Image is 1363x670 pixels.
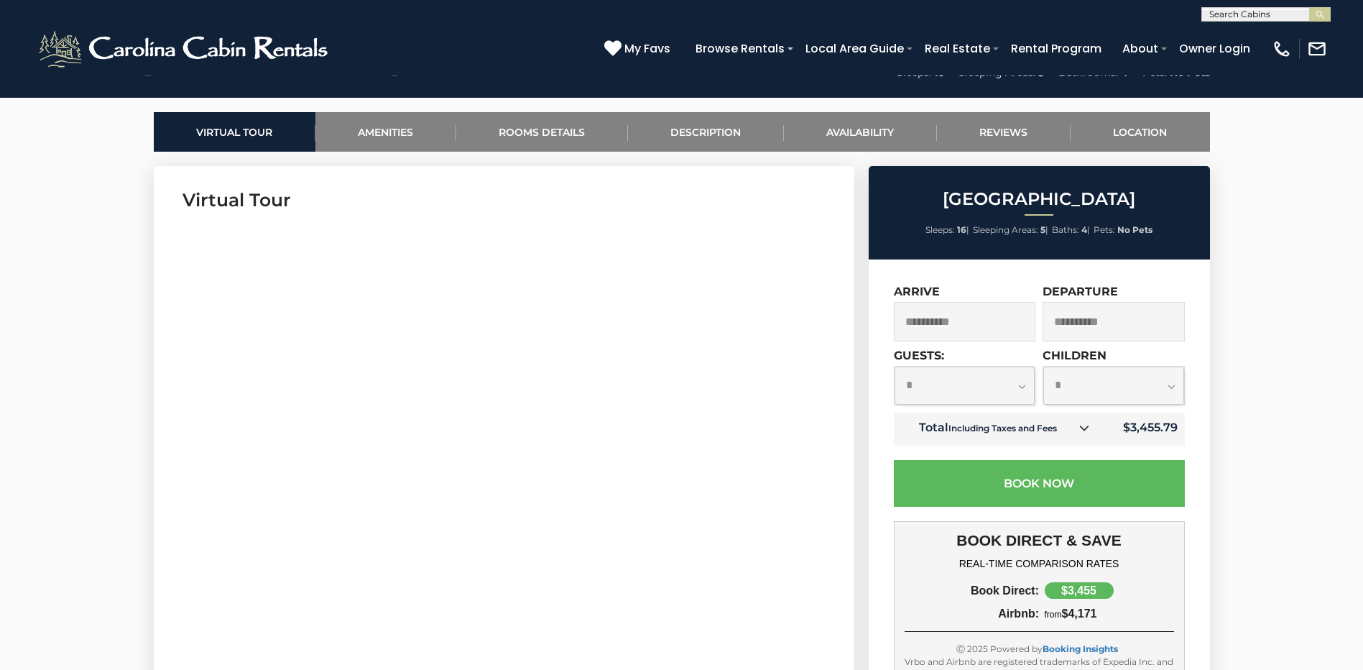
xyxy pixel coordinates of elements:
span: My Favs [624,40,670,58]
a: Owner Login [1172,36,1257,61]
label: Arrive [894,285,940,298]
td: $3,455.79 [1101,413,1184,446]
span: Pets: [1094,224,1115,235]
div: $4,171 [1039,607,1174,620]
a: Real Estate [918,36,997,61]
strong: No Pets [1117,224,1152,235]
label: Departure [1043,285,1118,298]
img: White-1-2.png [36,27,334,70]
div: Ⓒ 2025 Powered by [905,643,1174,655]
td: Total [894,413,1101,446]
span: from [1045,610,1062,620]
li: | [925,221,969,239]
img: mail-regular-white.png [1307,39,1327,59]
a: My Favs [604,40,674,58]
div: Book Direct: [905,584,1040,597]
a: Description [628,112,784,152]
strong: 4 [1081,224,1087,235]
strong: 5 [1040,224,1045,235]
img: phone-regular-white.png [1272,39,1292,59]
h3: BOOK DIRECT & SAVE [905,532,1174,549]
h4: REAL-TIME COMPARISON RATES [905,558,1174,569]
button: Book Now [894,460,1185,507]
a: Virtual Tour [154,112,315,152]
a: Availability [784,112,937,152]
a: Location [1071,112,1210,152]
a: Amenities [315,112,456,152]
a: About [1115,36,1165,61]
h3: Virtual Tour [182,188,826,213]
h2: [GEOGRAPHIC_DATA] [872,190,1206,208]
a: Booking Insights [1043,643,1118,654]
a: Reviews [937,112,1071,152]
a: Rooms Details [456,112,628,152]
span: Baths: [1052,224,1079,235]
li: | [973,221,1048,239]
div: $3,455 [1045,582,1114,599]
div: Airbnb: [905,607,1040,620]
span: Sleeping Areas: [973,224,1038,235]
a: Rental Program [1004,36,1109,61]
strong: 16 [957,224,966,235]
label: Guests: [894,349,944,362]
label: Children [1043,349,1106,362]
li: | [1052,221,1090,239]
a: Browse Rentals [688,36,792,61]
a: Local Area Guide [798,36,911,61]
span: Sleeps: [925,224,955,235]
small: Including Taxes and Fees [948,423,1057,433]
